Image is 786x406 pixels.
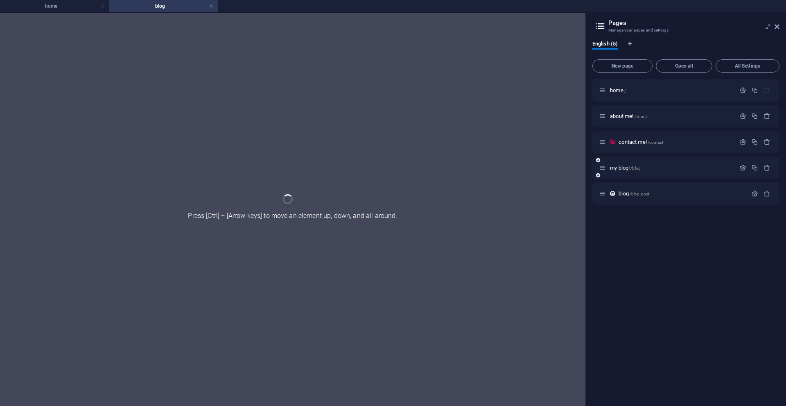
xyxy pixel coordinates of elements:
[648,140,663,145] span: /contact
[716,59,779,73] button: All Settings
[763,113,770,120] div: Remove
[592,59,653,73] button: New page
[763,164,770,171] div: Remove
[109,2,218,11] h4: blog
[630,192,649,196] span: /blog-post
[634,114,647,119] span: /about
[751,113,758,120] div: Duplicate
[592,41,779,56] div: Language Tabs
[608,113,735,119] div: about me!/about
[608,165,735,170] div: my blog!/blog
[616,191,747,196] div: blog/blog-post
[610,87,626,93] span: Click to open page
[739,87,746,94] div: Settings
[763,190,770,197] div: Remove
[624,88,626,93] span: /
[608,27,763,34] h3: Manage your pages and settings
[751,87,758,94] div: Duplicate
[610,165,641,171] span: Click to open page
[739,164,746,171] div: Settings
[630,166,641,170] span: /blog
[619,139,663,145] span: Click to open page
[592,39,618,50] span: English (5)
[763,87,770,94] div: The startpage cannot be deleted
[751,190,758,197] div: Settings
[739,113,746,120] div: Settings
[616,139,735,145] div: contact me!/contact
[719,64,776,68] span: All Settings
[660,64,709,68] span: Open all
[619,191,649,197] span: Click to open page
[610,113,647,119] span: Click to open page
[608,19,779,27] h2: Pages
[656,59,712,73] button: Open all
[608,88,735,93] div: home/
[751,138,758,145] div: Duplicate
[596,64,649,68] span: New page
[763,138,770,145] div: Remove
[751,164,758,171] div: Duplicate
[609,190,616,197] div: This layout is used as a template for all items (e.g. a blog post) of this collection. The conten...
[739,138,746,145] div: Settings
